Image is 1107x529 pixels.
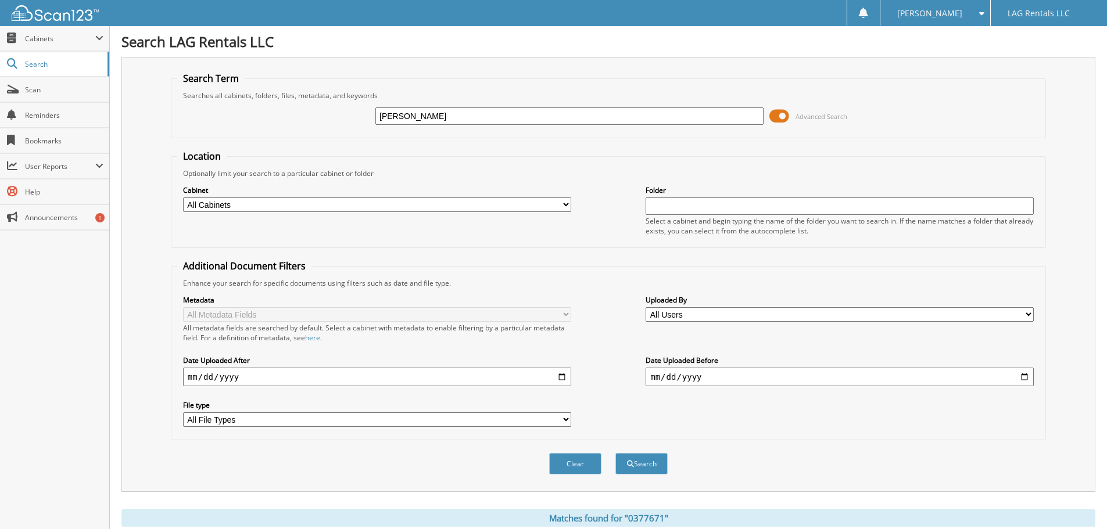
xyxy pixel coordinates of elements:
[1008,10,1070,17] span: LAG Rentals LLC
[121,509,1095,527] div: Matches found for "0377671"
[25,136,103,146] span: Bookmarks
[25,34,95,44] span: Cabinets
[183,400,571,410] label: File type
[25,85,103,95] span: Scan
[177,150,227,163] legend: Location
[183,295,571,305] label: Metadata
[796,112,847,121] span: Advanced Search
[183,355,571,365] label: Date Uploaded After
[25,213,103,222] span: Announcements
[177,278,1040,288] div: Enhance your search for specific documents using filters such as date and file type.
[615,453,668,474] button: Search
[25,161,95,171] span: User Reports
[897,10,962,17] span: [PERSON_NAME]
[177,260,311,272] legend: Additional Document Filters
[177,72,245,85] legend: Search Term
[183,185,571,195] label: Cabinet
[95,213,105,222] div: 1
[177,168,1040,178] div: Optionally limit your search to a particular cabinet or folder
[25,110,103,120] span: Reminders
[183,323,571,343] div: All metadata fields are searched by default. Select a cabinet with metadata to enable filtering b...
[646,185,1034,195] label: Folder
[646,295,1034,305] label: Uploaded By
[177,91,1040,100] div: Searches all cabinets, folders, files, metadata, and keywords
[183,368,571,386] input: start
[646,355,1034,365] label: Date Uploaded Before
[549,453,601,474] button: Clear
[12,5,99,21] img: scan123-logo-white.svg
[25,187,103,197] span: Help
[646,216,1034,236] div: Select a cabinet and begin typing the name of the folder you want to search in. If the name match...
[121,32,1095,51] h1: Search LAG Rentals LLC
[25,59,102,69] span: Search
[646,368,1034,386] input: end
[305,333,320,343] a: here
